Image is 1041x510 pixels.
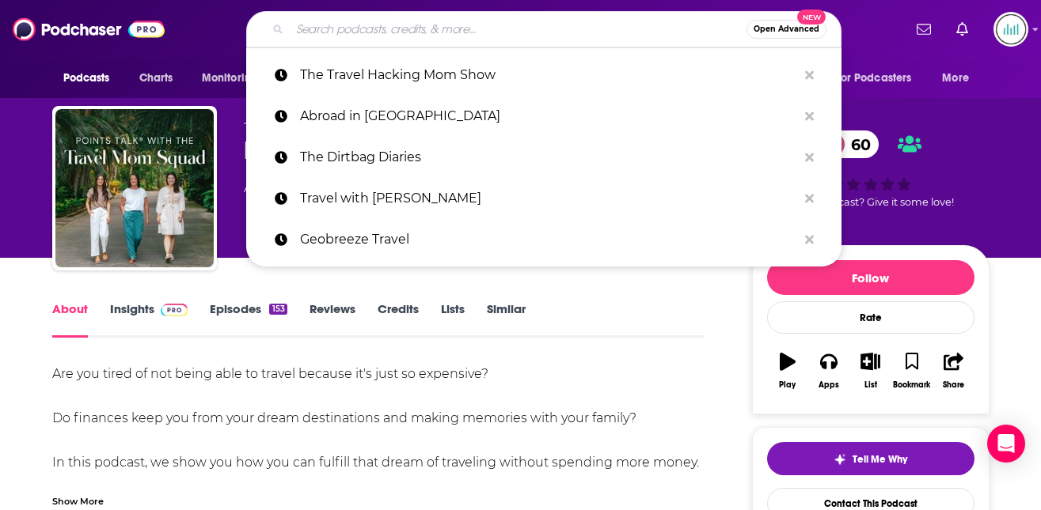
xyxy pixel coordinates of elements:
[767,301,975,334] div: Rate
[110,301,188,338] a: InsightsPodchaser Pro
[994,12,1028,47] img: User Profile
[987,425,1025,463] div: Open Intercom Messenger
[246,96,842,137] a: Abroad in [GEOGRAPHIC_DATA]
[290,17,747,42] input: Search podcasts, credits, & more...
[826,63,935,93] button: open menu
[931,63,989,93] button: open menu
[943,380,964,390] div: Share
[767,442,975,475] button: tell me why sparkleTell Me Why
[849,342,891,399] button: List
[300,178,797,219] p: Travel with Rick Steves
[300,137,797,178] p: The Dirtbag Diaries
[300,219,797,260] p: Geobreeze Travel
[246,11,842,47] div: Search podcasts, credits, & more...
[129,63,183,93] a: Charts
[950,16,975,43] a: Show notifications dropdown
[834,453,846,466] img: tell me why sparkle
[378,301,419,338] a: Credits
[864,380,877,390] div: List
[269,304,287,315] div: 153
[52,63,131,93] button: open menu
[752,120,990,218] div: 60Good podcast? Give it some love!
[767,342,808,399] button: Play
[836,67,912,89] span: For Podcasters
[52,301,88,338] a: About
[853,453,907,466] span: Tell Me Why
[191,63,279,93] button: open menu
[808,342,849,399] button: Apps
[779,380,796,390] div: Play
[246,178,842,219] a: Travel with [PERSON_NAME]
[893,380,930,390] div: Bookmark
[942,67,969,89] span: More
[246,219,842,260] a: Geobreeze Travel
[300,96,797,137] p: Abroad in Japan
[310,301,355,338] a: Reviews
[994,12,1028,47] span: Logged in as podglomerate
[819,380,839,390] div: Apps
[441,301,465,338] a: Lists
[487,301,526,338] a: Similar
[835,130,879,158] span: 60
[788,196,954,208] span: Good podcast? Give it some love!
[246,137,842,178] a: The Dirtbag Diaries
[300,55,797,96] p: The Travel Hacking Mom Show
[819,130,879,158] a: 60
[55,109,214,267] img: Points Talk® with the Travel Mom Squad
[244,120,564,135] span: Travel Mom Squad: Travel on Credit Card Points
[139,67,173,89] span: Charts
[210,301,287,338] a: Episodes153
[767,260,975,295] button: Follow
[246,55,842,96] a: The Travel Hacking Mom Show
[747,20,826,39] button: Open AdvancedNew
[13,14,165,44] img: Podchaser - Follow, Share and Rate Podcasts
[161,304,188,316] img: Podchaser Pro
[891,342,933,399] button: Bookmark
[244,179,515,198] div: A weekly podcast
[754,25,819,33] span: Open Advanced
[797,9,826,25] span: New
[910,16,937,43] a: Show notifications dropdown
[994,12,1028,47] button: Show profile menu
[63,67,110,89] span: Podcasts
[933,342,974,399] button: Share
[202,67,258,89] span: Monitoring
